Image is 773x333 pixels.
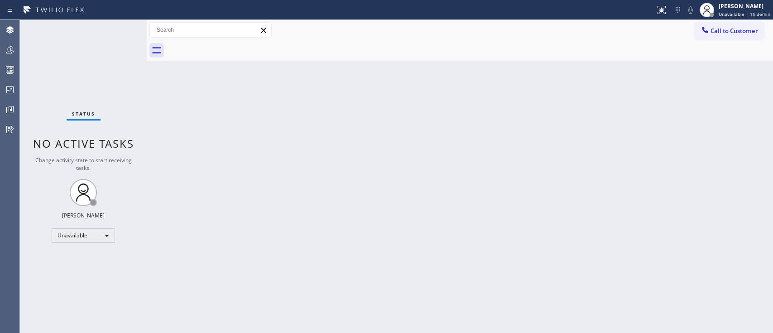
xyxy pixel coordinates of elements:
span: Change activity state to start receiving tasks. [35,156,132,172]
span: Status [72,111,95,117]
span: Call to Customer [711,27,758,35]
input: Search [150,23,271,37]
div: Unavailable [52,228,115,243]
button: Mute [684,4,697,16]
span: Unavailable | 1h 36min [719,11,770,17]
span: No active tasks [33,136,134,151]
button: Call to Customer [695,22,764,39]
div: [PERSON_NAME] [719,2,770,10]
div: [PERSON_NAME] [62,212,105,219]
